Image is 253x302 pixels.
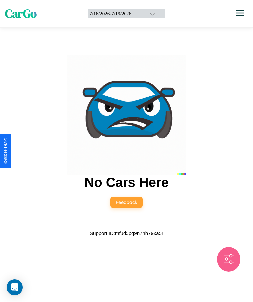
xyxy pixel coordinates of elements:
p: Support ID: mfud5pq9n7nh79xa5r [90,229,163,238]
div: Give Feedback [3,138,8,164]
button: Feedback [110,197,143,208]
div: Open Intercom Messenger [7,279,23,295]
div: 7 / 16 / 2026 - 7 / 19 / 2026 [89,11,141,17]
span: CarGo [5,6,37,22]
h2: No Cars Here [84,175,168,190]
img: car [67,55,186,175]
